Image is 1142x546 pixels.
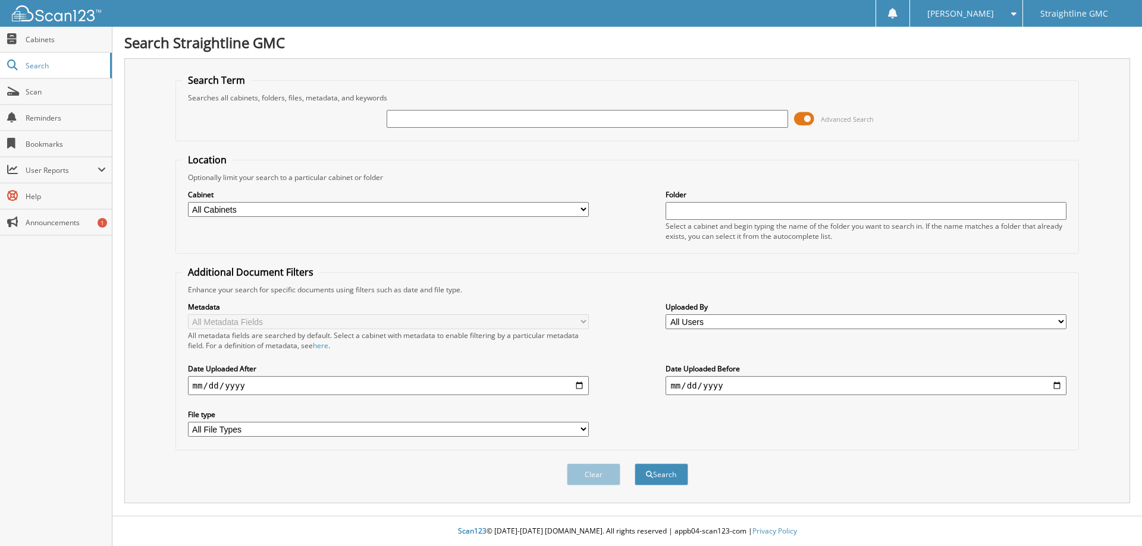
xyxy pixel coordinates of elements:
img: scan123-logo-white.svg [12,5,101,21]
div: 1 [98,218,107,228]
div: Enhance your search for specific documents using filters such as date and file type. [182,285,1073,295]
button: Clear [567,463,620,485]
input: start [188,376,589,395]
a: here [313,340,328,351]
label: Uploaded By [666,302,1066,312]
span: Announcements [26,217,106,228]
span: Scan123 [458,526,487,536]
h1: Search Straightline GMC [124,33,1130,52]
span: [PERSON_NAME] [927,10,994,17]
span: Search [26,61,104,71]
span: Bookmarks [26,139,106,149]
legend: Search Term [182,74,251,87]
label: Date Uploaded After [188,364,589,374]
label: File type [188,409,589,419]
input: end [666,376,1066,395]
legend: Additional Document Filters [182,266,319,279]
div: © [DATE]-[DATE] [DOMAIN_NAME]. All rights reserved | appb04-scan123-com | [112,517,1142,546]
label: Folder [666,190,1066,200]
div: All metadata fields are searched by default. Select a cabinet with metadata to enable filtering b... [188,330,589,351]
button: Search [635,463,688,485]
label: Cabinet [188,190,589,200]
span: Help [26,191,106,201]
span: Reminders [26,113,106,123]
a: Privacy Policy [752,526,797,536]
span: Scan [26,87,106,97]
span: Advanced Search [821,115,874,124]
div: Optionally limit your search to a particular cabinet or folder [182,172,1073,182]
div: Searches all cabinets, folders, files, metadata, and keywords [182,93,1073,103]
legend: Location [182,153,233,166]
span: Cabinets [26,34,106,45]
span: User Reports [26,165,98,175]
span: Straightline GMC [1040,10,1108,17]
label: Date Uploaded Before [666,364,1066,374]
label: Metadata [188,302,589,312]
div: Select a cabinet and begin typing the name of the folder you want to search in. If the name match... [666,221,1066,241]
